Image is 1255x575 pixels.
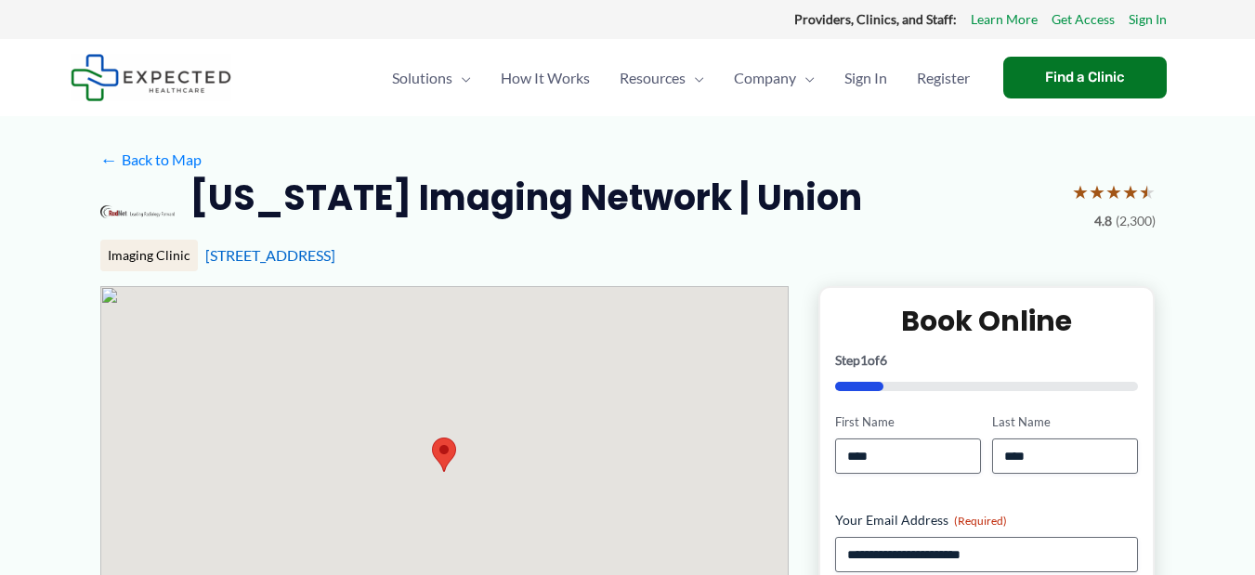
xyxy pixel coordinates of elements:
[794,11,957,27] strong: Providers, Clinics, and Staff:
[734,46,796,111] span: Company
[1122,175,1139,209] span: ★
[190,175,862,220] h2: [US_STATE] Imaging Network | Union
[100,150,118,168] span: ←
[377,46,486,111] a: SolutionsMenu Toggle
[917,46,970,111] span: Register
[392,46,452,111] span: Solutions
[1105,175,1122,209] span: ★
[1116,209,1156,233] span: (2,300)
[992,413,1138,431] label: Last Name
[1003,57,1167,98] a: Find a Clinic
[486,46,605,111] a: How It Works
[377,46,985,111] nav: Primary Site Navigation
[1129,7,1167,32] a: Sign In
[971,7,1038,32] a: Learn More
[719,46,830,111] a: CompanyMenu Toggle
[835,511,1139,529] label: Your Email Address
[796,46,815,111] span: Menu Toggle
[830,46,902,111] a: Sign In
[1094,209,1112,233] span: 4.8
[1052,7,1115,32] a: Get Access
[954,514,1007,528] span: (Required)
[860,352,868,368] span: 1
[100,240,198,271] div: Imaging Clinic
[686,46,704,111] span: Menu Toggle
[71,54,231,101] img: Expected Healthcare Logo - side, dark font, small
[835,413,981,431] label: First Name
[880,352,887,368] span: 6
[844,46,887,111] span: Sign In
[100,146,202,174] a: ←Back to Map
[902,46,985,111] a: Register
[620,46,686,111] span: Resources
[1089,175,1105,209] span: ★
[835,303,1139,339] h2: Book Online
[205,246,335,264] a: [STREET_ADDRESS]
[835,354,1139,367] p: Step of
[1072,175,1089,209] span: ★
[452,46,471,111] span: Menu Toggle
[1139,175,1156,209] span: ★
[605,46,719,111] a: ResourcesMenu Toggle
[501,46,590,111] span: How It Works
